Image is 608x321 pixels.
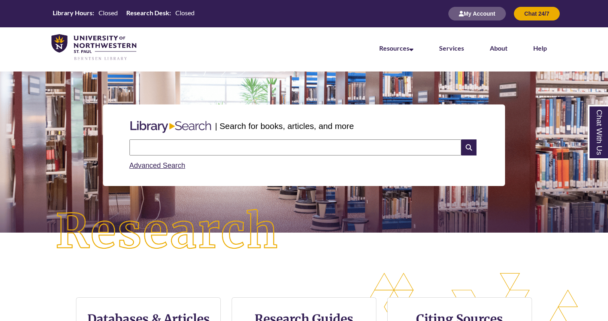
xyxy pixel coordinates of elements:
[126,118,215,136] img: Libary Search
[514,10,560,17] a: Chat 24/7
[490,44,507,52] a: About
[461,139,477,155] i: Search
[129,162,185,170] a: Advanced Search
[49,8,198,18] table: Hours Today
[123,8,172,17] th: Research Desk:
[514,7,560,20] button: Chat 24/7
[448,7,506,20] button: My Account
[99,9,118,16] span: Closed
[175,9,195,16] span: Closed
[51,34,136,61] img: UNWSP Library Logo
[31,184,304,279] img: Research
[439,44,464,52] a: Services
[49,8,198,19] a: Hours Today
[448,10,506,17] a: My Account
[49,8,95,17] th: Library Hours:
[533,44,547,52] a: Help
[215,120,354,132] p: | Search for books, articles, and more
[379,44,413,52] a: Resources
